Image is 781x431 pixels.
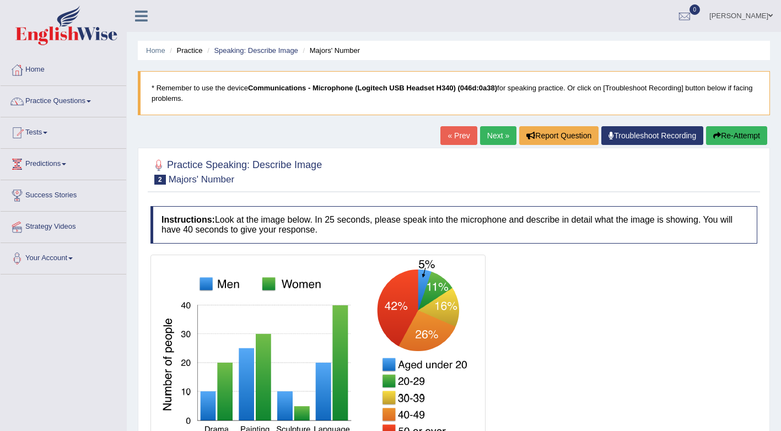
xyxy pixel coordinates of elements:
[440,126,477,145] a: « Prev
[150,206,757,243] h4: Look at the image below. In 25 seconds, please speak into the microphone and describe in detail w...
[300,45,360,56] li: Majors' Number
[1,243,126,271] a: Your Account
[1,117,126,145] a: Tests
[248,84,497,92] b: Communications - Microphone (Logitech USB Headset H340) (046d:0a38)
[214,46,298,55] a: Speaking: Describe Image
[1,180,126,208] a: Success Stories
[1,149,126,176] a: Predictions
[690,4,701,15] span: 0
[601,126,703,145] a: Troubleshoot Recording
[161,215,215,224] b: Instructions:
[519,126,599,145] button: Report Question
[138,71,770,115] blockquote: * Remember to use the device for speaking practice. Or click on [Troubleshoot Recording] button b...
[169,174,234,185] small: Majors' Number
[480,126,516,145] a: Next »
[146,46,165,55] a: Home
[150,157,322,185] h2: Practice Speaking: Describe Image
[1,212,126,239] a: Strategy Videos
[1,86,126,114] a: Practice Questions
[167,45,202,56] li: Practice
[154,175,166,185] span: 2
[1,55,126,82] a: Home
[706,126,767,145] button: Re-Attempt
